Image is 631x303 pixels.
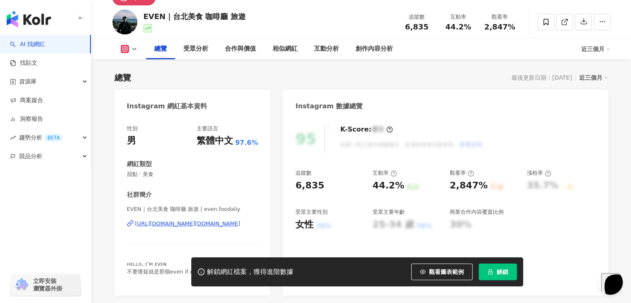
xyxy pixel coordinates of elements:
div: 總覽 [154,44,167,54]
span: rise [10,135,16,141]
span: 趨勢分析 [19,128,63,147]
span: 44.2% [445,23,471,31]
div: 總覽 [115,72,131,83]
span: lock [487,269,493,275]
span: 2,847% [484,23,515,31]
span: 立即安裝 瀏覽器外掛 [33,277,62,292]
span: 6,835 [405,22,429,31]
div: Instagram 數據總覽 [295,102,363,111]
span: 競品分析 [19,147,42,166]
div: EVEN｜台北美食 咖啡廳 旅遊 [144,11,246,22]
div: 觀看率 [484,13,516,21]
div: 解鎖網紅檔案，獲得進階數據 [207,268,293,276]
button: 解鎖 [479,264,517,280]
div: 社群簡介 [127,191,152,199]
a: 找貼文 [10,59,37,67]
a: searchAI 找網紅 [10,40,45,49]
a: chrome extension立即安裝 瀏覽器外掛 [11,274,80,296]
div: 繁體中文 [197,134,233,147]
div: 最後更新日期：[DATE] [512,74,572,81]
div: 主要語言 [197,125,218,132]
a: 洞察報告 [10,115,43,123]
span: 資源庫 [19,72,37,91]
div: 追蹤數 [295,169,312,177]
div: 受眾分析 [183,44,208,54]
div: 受眾主要年齡 [373,208,405,216]
div: 44.2% [373,179,404,192]
div: 網紅類型 [127,160,152,169]
div: 商業合作內容覆蓋比例 [450,208,504,216]
div: [URL][DOMAIN_NAME][DOMAIN_NAME] [135,220,240,227]
div: 近三個月 [581,42,610,56]
span: 97.6% [235,138,258,147]
div: 女性 [295,218,314,231]
div: 漲粉率 [527,169,551,177]
div: 6,835 [295,179,324,192]
span: 甜點 · 美食 [127,171,258,178]
div: 近三個月 [579,72,608,83]
div: K-Score : [340,125,393,134]
button: 觀看圖表範例 [411,264,473,280]
div: Instagram 網紅基本資料 [127,102,207,111]
span: EVEN｜台北美食 咖啡廳 旅遊 | even.foodaliy [127,205,258,213]
div: 互動率 [443,13,474,21]
div: 互動率 [373,169,397,177]
div: BETA [44,134,63,142]
img: logo [7,11,51,27]
div: 觀看率 [450,169,474,177]
div: 性別 [127,125,138,132]
div: 追蹤數 [401,13,433,21]
img: KOL Avatar [112,10,137,34]
img: chrome extension [13,278,29,291]
div: 男 [127,134,136,147]
span: 解鎖 [497,269,508,275]
div: 相似網紅 [273,44,297,54]
div: 2,847% [450,179,488,192]
div: 受眾主要性別 [295,208,328,216]
div: 合作與價值 [225,44,256,54]
div: 互動分析 [314,44,339,54]
button: Open Beacon popover [3,3,35,137]
a: [URL][DOMAIN_NAME][DOMAIN_NAME] [127,220,258,227]
span: 觀看圖表範例 [429,269,464,275]
div: 創作內容分析 [356,44,393,54]
a: 商案媒合 [10,96,43,105]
